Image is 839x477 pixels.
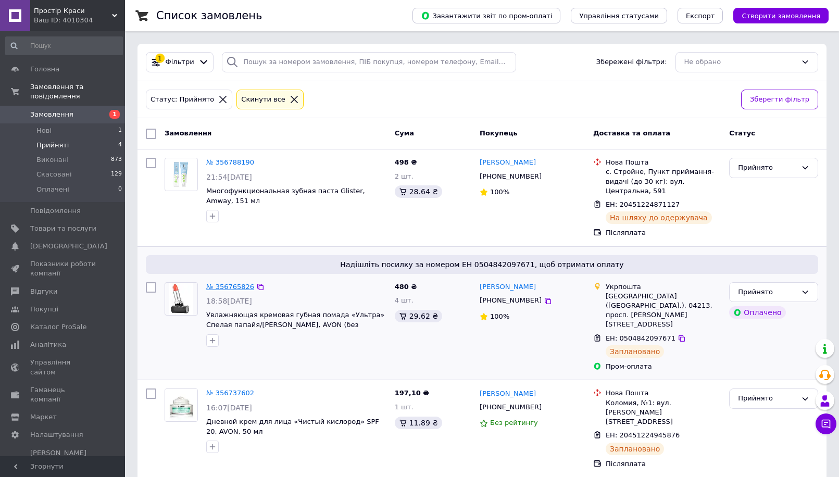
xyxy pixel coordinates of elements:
a: [PERSON_NAME] [480,282,536,292]
button: Створити замовлення [733,8,829,23]
span: Замовлення та повідомлення [30,82,125,101]
span: ЕН: 20451224945876 [606,431,680,439]
span: 129 [111,170,122,179]
span: Фільтри [166,57,194,67]
img: Фото товару [169,283,193,315]
span: 4 [118,141,122,150]
span: 0 [118,185,122,194]
button: Зберегти фільтр [741,90,818,110]
span: Маркет [30,412,57,422]
span: Налаштування [30,430,83,440]
span: Управління статусами [579,12,659,20]
span: Замовлення [165,129,211,137]
span: Замовлення [30,110,73,119]
a: Многофункциональная зубная паста Glister, Amway, 151 мл [206,187,365,205]
span: Товари та послуги [30,224,96,233]
span: Покупці [30,305,58,314]
button: Чат з покупцем [816,413,836,434]
img: Фото товару [165,389,197,421]
span: 197,10 ₴ [395,389,429,397]
div: с. Стройне, Пункт приймання-видачі (до 30 кг): вул. Центральна, 591 [606,167,721,196]
span: Простір Краси [34,6,112,16]
span: 1 [109,110,120,119]
span: ЕН: 20451224871127 [606,200,680,208]
span: Доставка та оплата [593,129,670,137]
span: 2 шт. [395,172,414,180]
span: 100% [490,188,509,196]
input: Пошук за номером замовлення, ПІБ покупця, номером телефону, Email, номером накладної [222,52,516,72]
span: Завантажити звіт по пром-оплаті [421,11,552,20]
a: [PERSON_NAME] [480,389,536,399]
div: Прийнято [738,287,797,298]
div: Ваш ID: 4010304 [34,16,125,25]
span: Скасовані [36,170,72,179]
span: Зберегти фільтр [750,94,809,105]
img: Фото товару [166,158,196,191]
a: Створити замовлення [723,11,829,19]
span: Каталог ProSale [30,322,86,332]
span: 1 шт. [395,403,414,411]
a: № 356788190 [206,158,254,166]
input: Пошук [5,36,123,55]
span: Оплачені [36,185,69,194]
div: 1 [155,54,165,63]
span: 873 [111,155,122,165]
a: Фото товару [165,158,198,191]
div: Прийнято [738,162,797,173]
span: Показники роботи компанії [30,259,96,278]
div: Cкинути все [239,94,287,105]
h1: Список замовлень [156,9,262,22]
span: Експорт [686,12,715,20]
span: Нові [36,126,52,135]
span: 480 ₴ [395,283,417,291]
div: Нова Пошта [606,388,721,398]
div: 28.64 ₴ [395,185,442,198]
div: Заплановано [606,443,665,455]
a: № 356737602 [206,389,254,397]
span: Головна [30,65,59,74]
div: Післяплата [606,228,721,237]
div: 29.62 ₴ [395,310,442,322]
span: 21:54[DATE] [206,173,252,181]
div: На шляху до одержувача [606,211,712,224]
div: Коломия, №1: вул. [PERSON_NAME][STREET_ADDRESS] [606,398,721,427]
span: Cума [395,129,414,137]
span: 100% [490,312,509,320]
div: Прийнято [738,393,797,404]
span: Повідомлення [30,206,81,216]
div: [GEOGRAPHIC_DATA] ([GEOGRAPHIC_DATA].), 04213, просп. [PERSON_NAME][STREET_ADDRESS] [606,292,721,330]
a: Увлажняющая кремовая губная помада «Ультра» Спелая папайя/[PERSON_NAME], AVON (без пленки - [DATE... [206,311,384,338]
span: Гаманець компанії [30,385,96,404]
div: [PHONE_NUMBER] [478,294,544,307]
div: [PHONE_NUMBER] [478,170,544,183]
div: [PHONE_NUMBER] [478,400,544,414]
a: [PERSON_NAME] [480,158,536,168]
div: Статус: Прийнято [148,94,216,105]
span: Надішліть посилку за номером ЕН 0504842097671, щоб отримати оплату [150,259,814,270]
span: Відгуки [30,287,57,296]
span: 498 ₴ [395,158,417,166]
div: Заплановано [606,345,665,358]
span: [PERSON_NAME] та рахунки [30,448,96,477]
a: Фото товару [165,282,198,316]
div: Післяплата [606,459,721,469]
span: 18:58[DATE] [206,297,252,305]
button: Управління статусами [571,8,667,23]
a: Дневной крем для лица «Чистый кислород» SPF 20, AVON, 50 мл [206,418,379,435]
div: Не обрано [684,57,797,68]
span: Аналітика [30,340,66,349]
div: Укрпошта [606,282,721,292]
span: ЕН: 0504842097671 [606,334,675,342]
span: 1 [118,126,122,135]
a: № 356765826 [206,283,254,291]
span: Статус [729,129,755,137]
span: Управління сайтом [30,358,96,376]
span: Збережені фільтри: [596,57,667,67]
div: 11.89 ₴ [395,417,442,429]
a: Фото товару [165,388,198,422]
span: Створити замовлення [742,12,820,20]
span: 16:07[DATE] [206,404,252,412]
